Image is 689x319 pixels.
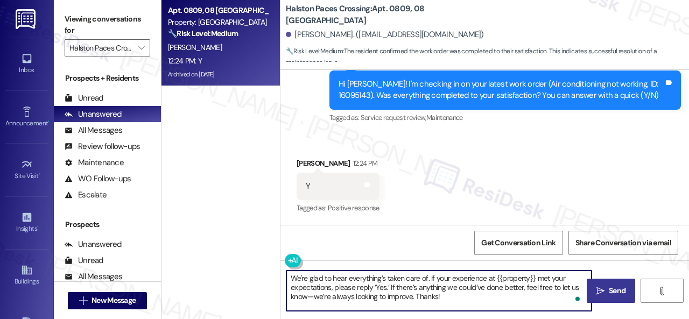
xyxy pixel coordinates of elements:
div: Archived on [DATE] [167,68,269,81]
div: Tagged as: [297,200,379,216]
i:  [79,296,87,305]
div: WO Follow-ups [65,173,131,185]
strong: 🔧 Risk Level: Medium [168,29,238,38]
button: Get Conversation Link [474,231,563,255]
div: Escalate [65,189,107,201]
input: All communities [69,39,133,56]
div: Unanswered [65,109,122,120]
span: New Message [92,295,136,306]
div: Apt. 0809, 08 [GEOGRAPHIC_DATA] [168,5,268,16]
b: Halston Paces Crossing: Apt. 0809, 08 [GEOGRAPHIC_DATA] [286,3,501,26]
strong: 🔧 Risk Level: Medium [286,47,343,55]
div: Unread [65,255,103,266]
span: • [48,118,50,125]
label: Viewing conversations for [65,11,150,39]
i:  [596,287,604,295]
span: : The resident confirmed the work order was completed to their satisfaction. This indicates succe... [286,46,689,69]
a: Buildings [5,261,48,290]
span: [PERSON_NAME] [168,42,222,52]
div: All Messages [65,125,122,136]
div: [PERSON_NAME] [297,158,379,173]
span: Maintenance [426,113,463,122]
div: Prospects [54,219,161,230]
span: Service request review , [361,113,426,122]
textarea: To enrich screen reader interactions, please activate Accessibility in Grammarly extension settings [286,271,592,311]
i:  [658,287,666,295]
div: Property: [GEOGRAPHIC_DATA] [168,17,268,28]
a: Site Visit • [5,155,48,185]
a: Inbox [5,49,48,79]
button: Share Conversation via email [568,231,678,255]
div: All Messages [65,271,122,282]
span: • [37,223,39,231]
a: Insights • [5,208,48,237]
button: Send [587,279,635,303]
span: Send [609,285,625,296]
div: Tagged as: [329,110,681,125]
span: • [39,171,40,178]
img: ResiDesk Logo [16,9,38,29]
span: Get Conversation Link [481,237,556,249]
div: [PERSON_NAME]. ([EMAIL_ADDRESS][DOMAIN_NAME]) [286,29,484,40]
div: Maintenance [65,157,124,168]
div: Hi [PERSON_NAME]! I'm checking in on your latest work order (Air conditioning not working, ID: 16... [339,79,664,102]
div: Unanswered [65,239,122,250]
span: Share Conversation via email [575,237,671,249]
span: Positive response [328,203,379,212]
button: New Message [68,292,147,309]
div: 12:24 PM [350,158,378,169]
i:  [138,44,144,52]
div: Unread [65,93,103,104]
div: 12:24 PM: Y [168,56,202,66]
div: Review follow-ups [65,141,140,152]
div: Prospects + Residents [54,73,161,84]
div: Y [306,181,310,192]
